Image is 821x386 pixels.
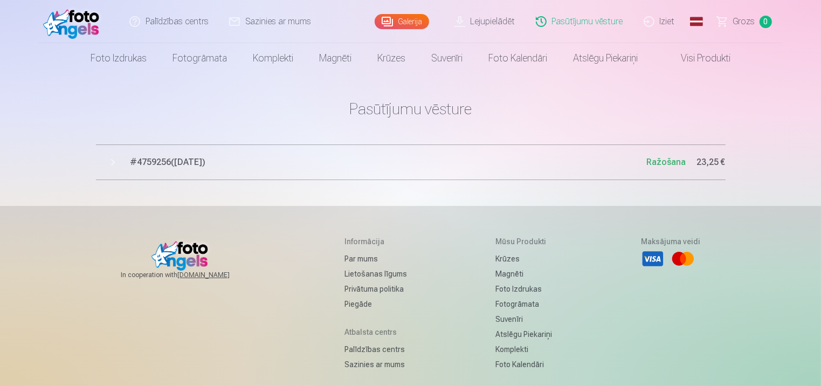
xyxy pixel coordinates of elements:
a: Atslēgu piekariņi [560,43,651,73]
button: #4759256([DATE])Ražošana23,25 € [96,144,726,180]
a: Fotogrāmata [160,43,240,73]
span: 23,25 € [697,156,726,169]
a: Privātuma politika [344,281,407,297]
a: Par mums [344,251,407,266]
li: Visa [641,247,665,271]
span: # 4759256 ( [DATE] ) [130,156,647,169]
a: Komplekti [495,342,552,357]
h5: Atbalsta centrs [344,327,407,337]
a: Komplekti [240,43,306,73]
a: Foto kalendāri [475,43,560,73]
h5: Informācija [344,236,407,247]
h5: Mūsu produkti [495,236,552,247]
a: Magnēti [495,266,552,281]
span: Ražošana [647,157,686,167]
a: Visi produkti [651,43,743,73]
h1: Pasūtījumu vēsture [96,99,726,119]
li: Mastercard [671,247,695,271]
a: Suvenīri [495,312,552,327]
h5: Maksājuma veidi [641,236,700,247]
a: Krūzes [364,43,418,73]
a: Fotogrāmata [495,297,552,312]
a: Piegāde [344,297,407,312]
span: Grozs [733,15,755,28]
span: In cooperation with [121,271,256,279]
a: Galerija [375,14,429,29]
img: /fa1 [43,4,105,39]
a: Foto izdrukas [78,43,160,73]
a: Krūzes [495,251,552,266]
a: Sazinies ar mums [344,357,407,372]
a: Foto kalendāri [495,357,552,372]
span: 0 [760,16,772,28]
a: Magnēti [306,43,364,73]
a: Atslēgu piekariņi [495,327,552,342]
a: Lietošanas līgums [344,266,407,281]
a: Foto izdrukas [495,281,552,297]
a: Palīdzības centrs [344,342,407,357]
a: Suvenīri [418,43,475,73]
a: [DOMAIN_NAME] [177,271,256,279]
